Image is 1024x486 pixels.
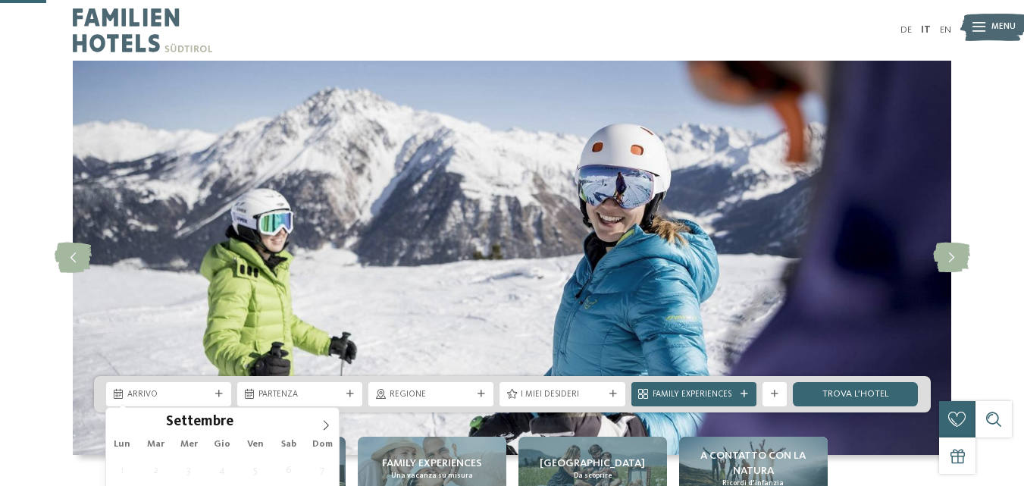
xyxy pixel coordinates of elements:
span: Menu [991,21,1016,33]
span: Arrivo [127,389,210,401]
a: EN [940,25,951,35]
span: I miei desideri [521,389,603,401]
span: [GEOGRAPHIC_DATA] [540,456,645,471]
span: Lun [106,440,139,450]
span: Dom [305,440,339,450]
a: DE [900,25,912,35]
span: Mar [139,440,172,450]
span: Ven [239,440,272,450]
span: Mer [172,440,205,450]
span: Una vacanza su misura [391,471,473,481]
span: Settembre 2, 2025 [141,455,171,484]
span: Settembre 1, 2025 [108,455,137,484]
a: IT [921,25,931,35]
span: Da scoprire [574,471,612,481]
span: A contatto con la natura [685,448,822,478]
span: Settembre 4, 2025 [208,455,237,484]
span: Settembre 3, 2025 [174,455,204,484]
span: Family experiences [382,456,482,471]
a: trova l’hotel [793,382,918,406]
span: Partenza [258,389,341,401]
span: Settembre 5, 2025 [241,455,271,484]
span: Settembre 6, 2025 [274,455,304,484]
span: Family Experiences [653,389,735,401]
img: Hotel sulle piste da sci per bambini: divertimento senza confini [73,61,951,455]
span: Gio [205,440,239,450]
span: Regione [390,389,472,401]
input: Year [233,413,283,429]
span: Sab [272,440,305,450]
span: Settembre 7, 2025 [308,455,337,484]
span: Settembre [166,415,233,430]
